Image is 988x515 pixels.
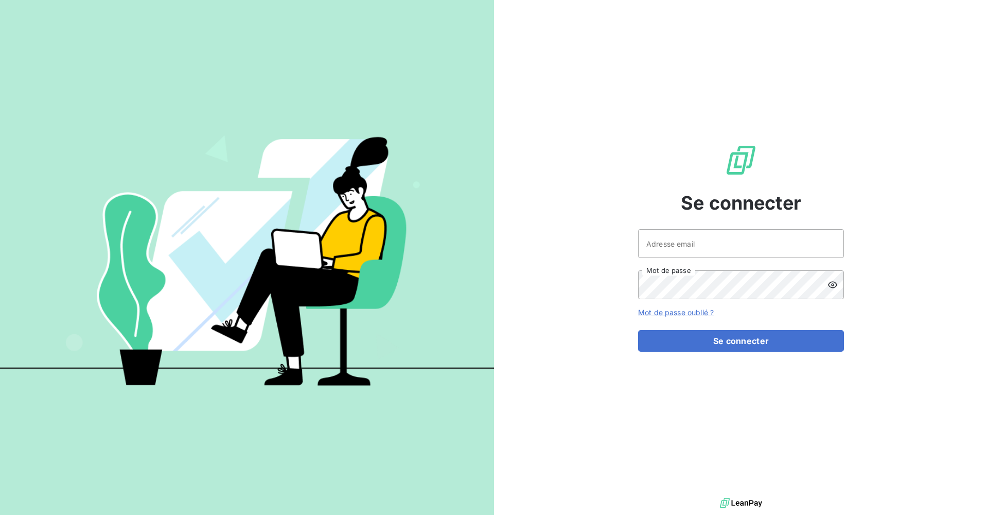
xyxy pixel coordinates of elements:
input: placeholder [638,229,844,258]
a: Mot de passe oublié ? [638,308,714,317]
img: logo [720,495,762,511]
img: Logo LeanPay [725,144,757,177]
button: Se connecter [638,330,844,352]
span: Se connecter [681,189,801,217]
